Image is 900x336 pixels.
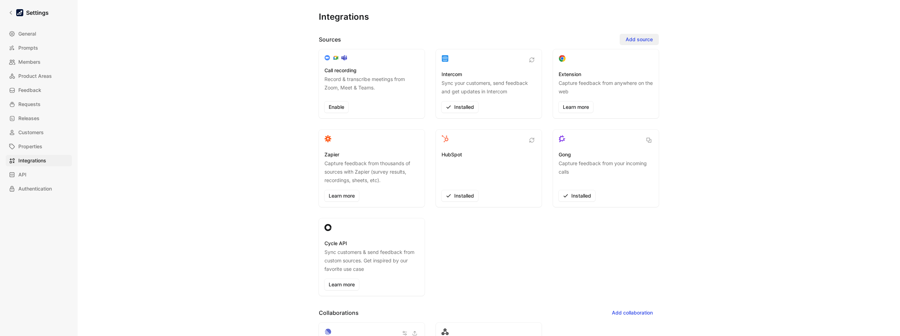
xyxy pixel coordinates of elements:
span: Requests [18,100,41,108]
span: Installed [563,192,591,200]
span: Integrations [18,156,46,165]
button: Enable [324,101,348,113]
h3: Gong [559,150,571,159]
a: API [6,169,72,180]
a: Integrations [6,155,72,166]
a: Members [6,56,72,68]
span: Feedback [18,86,41,94]
a: Prompts [6,42,72,54]
span: Customers [18,128,44,137]
span: Members [18,58,41,66]
a: Releases [6,113,72,124]
span: Product Areas [18,72,52,80]
h1: Settings [26,8,49,17]
a: Learn more [559,101,593,113]
span: API [18,170,26,179]
a: Learn more [324,190,359,201]
button: Add collaboration [606,307,659,318]
button: Installed [442,101,478,113]
a: Customers [6,127,72,138]
button: Installed [442,190,478,201]
h2: Sources [319,35,341,44]
a: Properties [6,141,72,152]
a: Feedback [6,85,72,96]
button: Add source [620,34,659,45]
span: General [18,30,36,38]
span: Enable [329,103,344,111]
span: Prompts [18,44,38,52]
span: Authentication [18,185,52,193]
h3: Cycle API [324,239,347,248]
a: Authentication [6,183,72,194]
span: Releases [18,114,39,123]
span: Properties [18,142,42,151]
span: Installed [446,192,474,200]
a: Product Areas [6,70,72,82]
p: Sync your customers, send feedback and get updates in Intercom [442,79,536,96]
h1: Integrations [319,11,369,23]
h3: Call recording [324,66,357,75]
span: Add source [626,35,653,44]
h3: Intercom [442,70,462,79]
h2: Collaborations [319,309,359,317]
h3: HubSpot [442,150,462,159]
h3: Zapier [324,150,339,159]
p: Record & transcribe meetings from Zoom, Meet & Teams. [324,75,419,96]
a: Requests [6,99,72,110]
p: Capture feedback from thousands of sources with Zapier (survey results, recordings, sheets, etc). [324,159,419,185]
a: General [6,28,72,39]
span: Add collaboration [612,309,653,317]
p: Capture feedback from anywhere on the web [559,79,653,96]
button: Installed [559,190,595,201]
a: Learn more [324,279,359,290]
p: Sync customers & send feedback from custom sources. Get inspired by our favorite use case [324,248,419,273]
h3: Extension [559,70,581,79]
p: Capture feedback from your incoming calls [559,159,653,185]
span: Installed [446,103,474,111]
a: Settings [6,6,51,20]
